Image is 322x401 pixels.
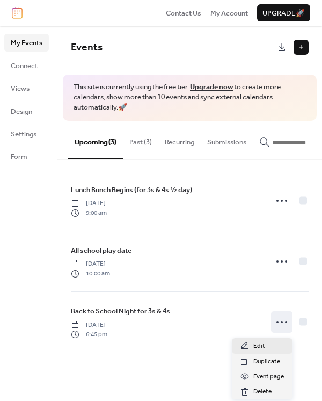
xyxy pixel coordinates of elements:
button: Past (3) [123,121,158,158]
span: My Account [210,8,248,19]
a: Settings [4,125,49,142]
a: Design [4,103,49,120]
span: [DATE] [71,259,110,269]
span: Design [11,106,32,117]
button: Upgrade🚀 [257,4,310,21]
span: Connect [11,61,38,71]
span: Events [71,38,103,57]
a: Views [4,79,49,97]
a: All school play date [71,245,131,257]
span: My Events [11,38,42,48]
img: logo [12,7,23,19]
span: This site is currently using the free tier. to create more calendars, show more than 10 events an... [74,82,306,113]
span: Form [11,151,27,162]
span: 10:00 am [71,269,110,279]
button: Submissions [201,121,253,158]
span: Edit [253,341,265,352]
span: 6:45 pm [71,330,107,339]
span: Event page [253,371,284,382]
span: Duplicate [253,356,280,367]
a: Form [4,148,49,165]
a: Contact Us [166,8,201,18]
span: [DATE] [71,199,107,208]
a: Connect [4,57,49,74]
span: [DATE] [71,320,107,330]
span: Lunch Bunch Begins (for 3s & 4s ½ day) [71,185,192,195]
button: Recurring [158,121,201,158]
a: My Account [210,8,248,18]
span: Views [11,83,30,94]
a: Lunch Bunch Begins (for 3s & 4s ½ day) [71,184,192,196]
button: Upcoming (3) [68,121,123,159]
span: Upgrade 🚀 [262,8,305,19]
a: Upgrade now [190,80,233,94]
span: Delete [253,387,272,397]
span: Contact Us [166,8,201,19]
a: Back to School Night for 3s & 4s [71,305,170,317]
a: My Events [4,34,49,51]
span: 9:00 am [71,208,107,218]
span: Settings [11,129,36,140]
span: Back to School Night for 3s & 4s [71,306,170,317]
